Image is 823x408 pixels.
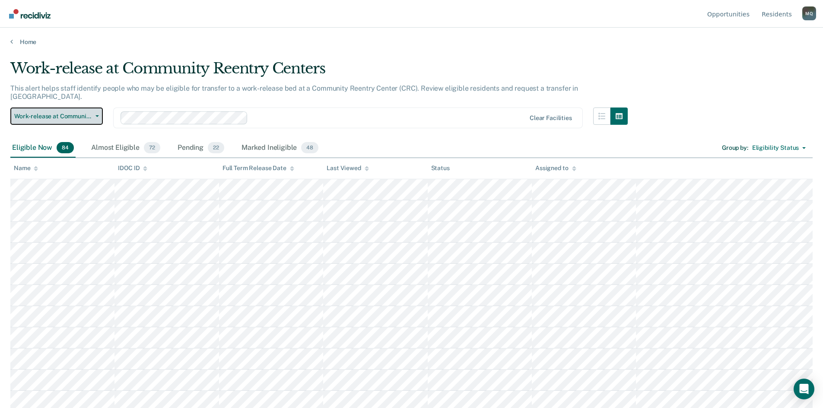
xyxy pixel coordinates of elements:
div: Work-release at Community Reentry Centers [10,60,628,84]
div: Marked Ineligible48 [240,139,320,158]
div: Group by : [722,144,748,152]
span: 22 [208,142,224,153]
div: Open Intercom Messenger [794,379,814,399]
div: M Q [802,6,816,20]
span: 72 [144,142,160,153]
span: Work-release at Community Reentry Centers [14,113,92,120]
button: Profile dropdown button [802,6,816,20]
div: Almost Eligible72 [89,139,162,158]
span: 84 [57,142,74,153]
div: Clear facilities [530,114,572,122]
div: Eligibility Status [752,144,799,152]
a: Home [10,38,813,46]
div: Last Viewed [327,164,369,172]
div: Name [14,164,38,172]
div: Status [431,164,450,172]
img: Recidiviz [9,9,51,19]
button: Work-release at Community Reentry Centers [10,108,103,125]
div: Assigned to [535,164,576,172]
div: IDOC ID [118,164,147,172]
button: Eligibility Status [748,141,810,155]
div: Eligible Now84 [10,139,76,158]
div: Pending22 [176,139,226,158]
span: 48 [301,142,318,153]
p: This alert helps staff identify people who may be eligible for transfer to a work-release bed at ... [10,84,578,101]
div: Full Term Release Date [222,164,294,172]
